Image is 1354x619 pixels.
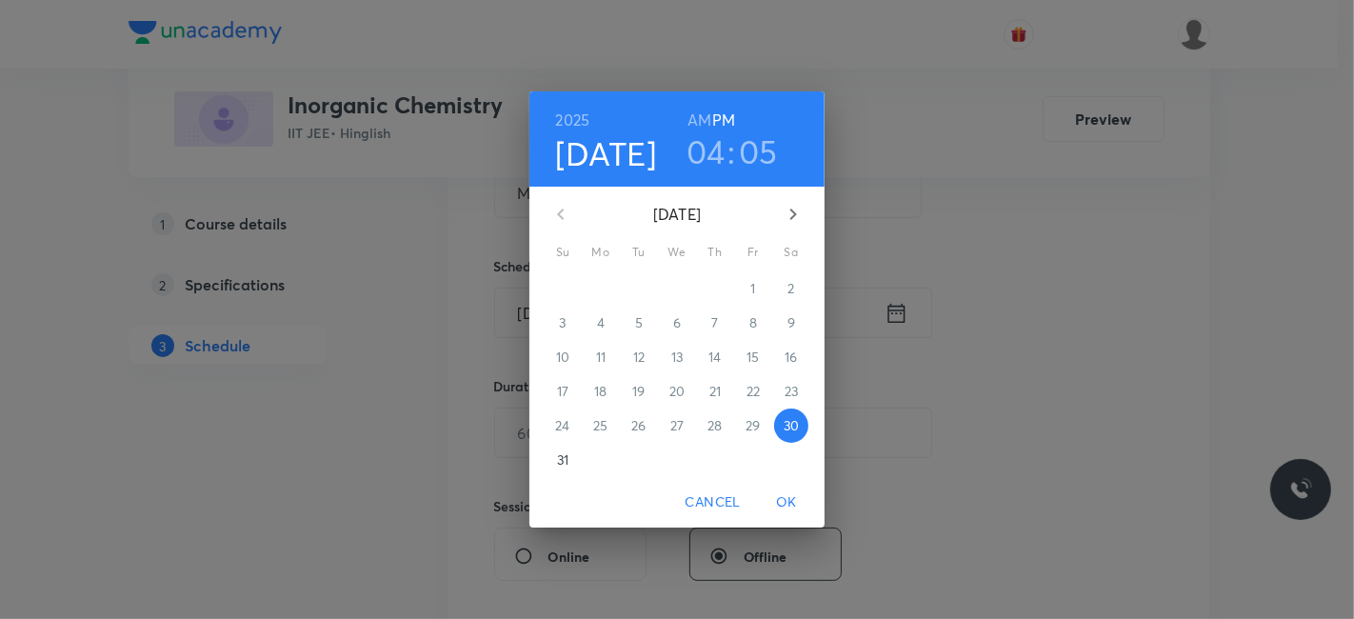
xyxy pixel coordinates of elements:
[660,243,694,262] span: We
[784,416,799,435] p: 30
[687,107,711,133] button: AM
[546,243,580,262] span: Su
[764,490,809,514] span: OK
[584,203,770,226] p: [DATE]
[727,131,735,171] h3: :
[678,485,748,520] button: Cancel
[556,107,590,133] button: 2025
[698,243,732,262] span: Th
[686,490,741,514] span: Cancel
[584,243,618,262] span: Mo
[774,409,808,443] button: 30
[556,133,657,173] button: [DATE]
[736,243,770,262] span: Fr
[756,485,817,520] button: OK
[712,107,735,133] button: PM
[557,450,568,469] p: 31
[687,131,726,171] button: 04
[739,131,778,171] button: 05
[622,243,656,262] span: Tu
[774,243,808,262] span: Sa
[546,443,580,477] button: 31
